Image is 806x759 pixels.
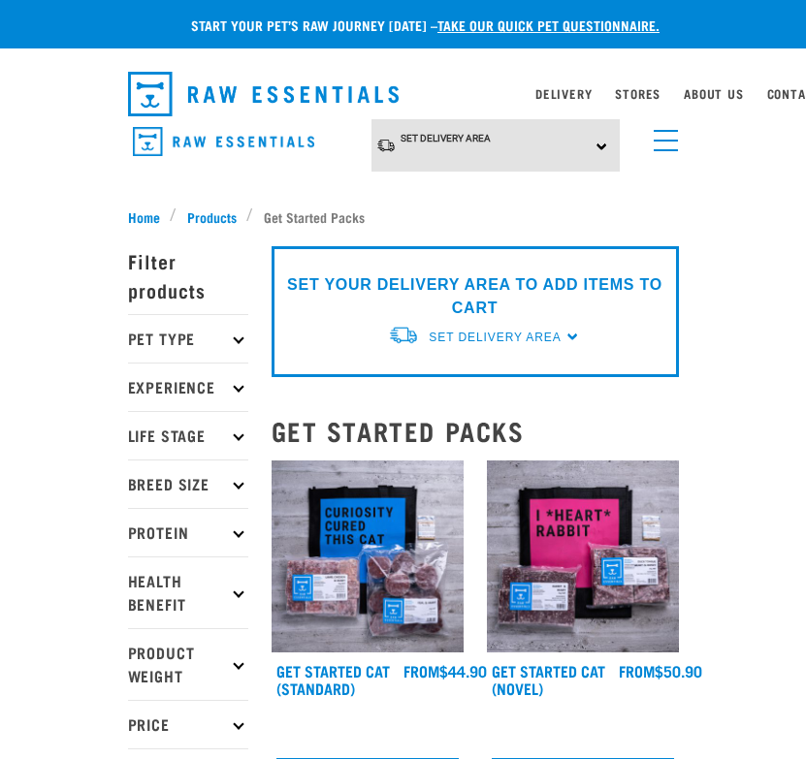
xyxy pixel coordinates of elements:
span: Set Delivery Area [429,331,561,344]
img: Assortment Of Raw Essential Products For Cats Including, Blue And Black Tote Bag With "Curiosity ... [272,460,464,652]
span: FROM [403,666,439,675]
img: van-moving.png [388,325,419,345]
p: Protein [128,508,248,556]
img: van-moving.png [376,138,396,153]
div: $44.90 [403,662,487,680]
p: Life Stage [128,411,248,459]
a: About Us [684,90,743,97]
a: Products [177,206,246,227]
img: Assortment Of Raw Essential Products For Cats Including, Pink And Black Tote Bag With "I *Heart* ... [487,460,679,652]
a: Stores [615,90,661,97]
img: Raw Essentials Logo [128,72,400,116]
span: Products [187,206,237,227]
img: Raw Essentials Logo [133,127,314,157]
p: Product Weight [128,628,248,700]
p: Breed Size [128,459,248,508]
p: SET YOUR DELIVERY AREA TO ADD ITEMS TO CART [286,273,664,320]
p: Experience [128,363,248,411]
p: Filter products [128,237,248,314]
span: Set Delivery Area [401,133,491,143]
p: Pet Type [128,314,248,363]
p: Health Benefit [128,556,248,628]
p: Price [128,700,248,748]
a: take our quick pet questionnaire. [437,21,660,28]
a: Delivery [535,90,592,97]
nav: breadcrumbs [128,206,679,227]
a: Get Started Cat (Novel) [492,666,605,692]
a: menu [644,118,679,153]
h2: Get Started Packs [272,416,679,446]
a: Home [128,206,171,227]
span: Home [128,206,160,227]
span: FROM [619,666,655,675]
a: Get Started Cat (Standard) [276,666,390,692]
nav: dropdown navigation [113,64,694,124]
div: $50.90 [619,662,702,680]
